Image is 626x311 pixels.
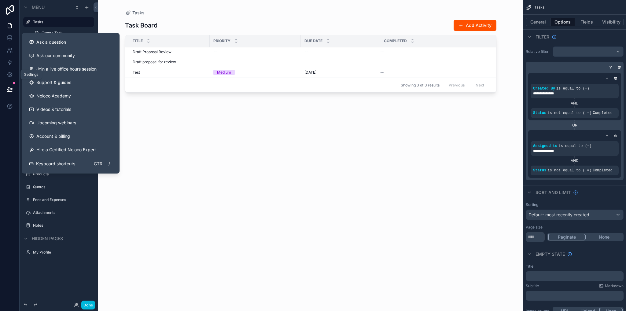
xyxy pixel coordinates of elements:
span: Title [133,38,143,43]
label: My Profile [33,250,90,255]
a: Upcoming webinars [24,116,117,130]
span: Menu [32,4,45,10]
span: Tasks [534,5,544,10]
button: Done [81,301,95,309]
button: Hire a Certified Noloco Expert [24,143,117,156]
div: scrollable content [526,291,624,301]
button: Default: most recently created [526,210,624,220]
span: Join a live office hours session [36,66,97,72]
label: Products [33,172,90,177]
a: Account & billing [24,130,117,143]
button: General [526,18,551,26]
span: Priority [213,38,230,43]
label: Quotes [33,185,90,189]
span: Sort And Limit [536,189,571,196]
a: Noloco Academy [24,89,117,103]
span: Keyboard shortcuts [36,161,75,167]
span: Markdown [605,284,624,288]
span: Empty state [536,251,565,257]
label: Subtitle [526,284,539,288]
span: Videos & tutorials [36,106,71,112]
span: Default: most recently created [528,212,589,217]
label: Relative filter [526,49,550,54]
label: Notes [33,223,90,228]
div: AND [531,158,619,163]
div: AND [531,101,619,106]
span: Status [533,168,546,173]
span: Completed [384,38,407,43]
a: Create Task [31,28,94,38]
span: Hire a Certified Noloco Expert [36,147,96,153]
a: Markdown [599,284,624,288]
span: Support & guides [36,79,71,86]
span: Hidden pages [32,236,63,242]
button: Visibility [599,18,624,26]
span: Create Task [42,31,63,35]
span: Status [533,111,546,115]
button: Ask a question [24,35,117,49]
span: Noloco Academy [36,93,71,99]
span: is not equal to (!=) [547,111,591,115]
span: is not equal to (!=) [547,168,591,173]
button: Paginate [548,234,586,240]
label: Fees and Expenses [33,197,90,202]
button: Fields [575,18,599,26]
label: Page size [526,225,543,230]
label: Sorting [526,202,538,207]
label: Attachments [33,210,90,215]
span: Showing 3 of 3 results [401,83,440,88]
span: Ask our community [36,53,75,59]
label: Tasks [33,20,90,24]
span: is equal to (=) [556,86,589,91]
span: Assigned to [533,144,557,148]
button: Keyboard shortcutsCtrl/ [24,156,117,171]
span: is equal to (=) [558,144,591,148]
span: Upcoming webinars [36,120,76,126]
span: Filter [536,34,549,40]
span: Ctrl [93,160,105,167]
span: Created By [533,86,555,91]
button: None [586,234,623,240]
span: Due Date [304,38,322,43]
div: OR [528,123,621,128]
a: Join a live office hours session [24,62,117,76]
span: / [107,161,112,166]
span: Ask a question [36,39,66,45]
div: Settings [24,72,38,77]
a: Videos & tutorials [24,103,117,116]
span: Completed [593,111,613,115]
a: Ask our community [24,49,117,62]
span: Account & billing [36,133,70,139]
div: scrollable content [526,271,624,281]
button: Options [551,18,575,26]
label: Title [526,264,533,269]
a: Support & guides [24,76,117,89]
span: Completed [593,168,613,173]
